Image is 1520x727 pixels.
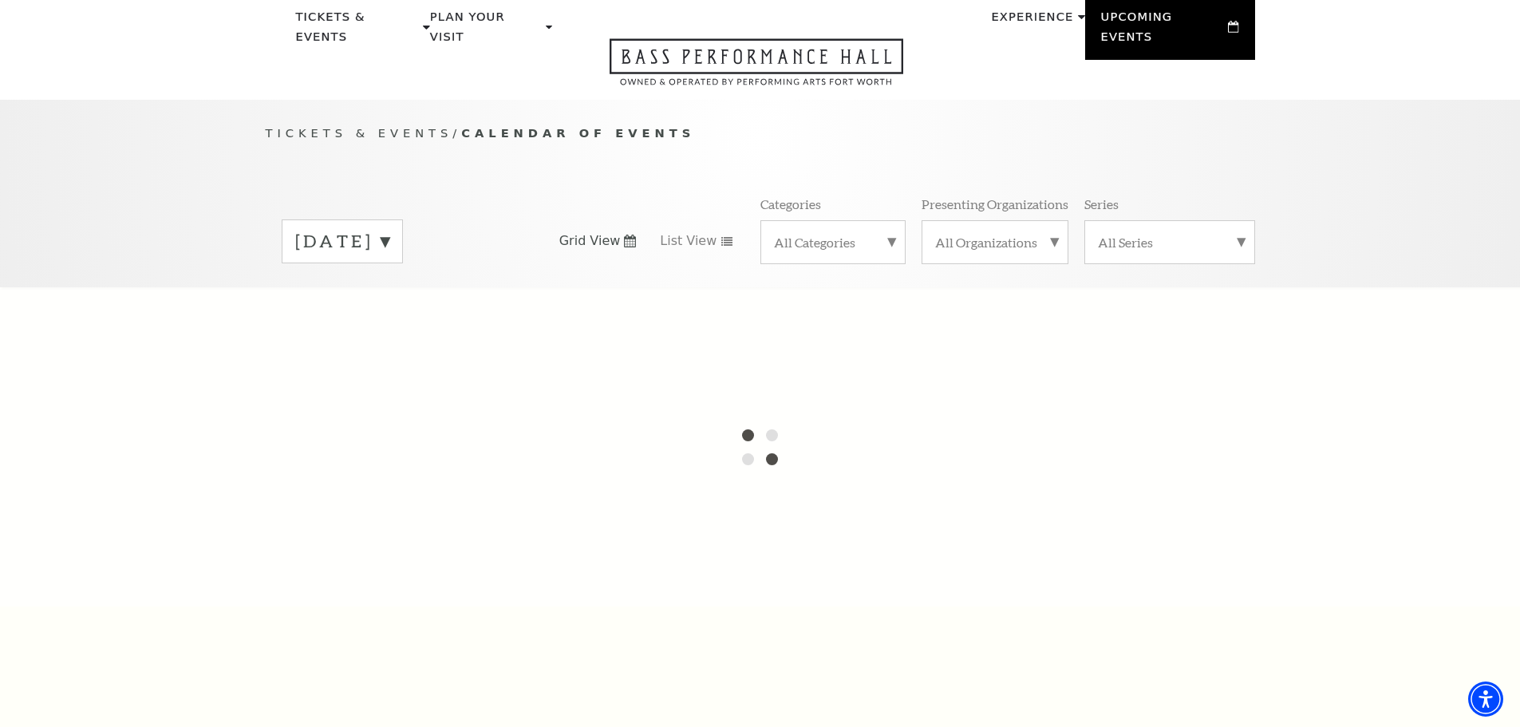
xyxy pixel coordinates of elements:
[1101,7,1225,56] p: Upcoming Events
[559,232,621,250] span: Grid View
[296,7,420,56] p: Tickets & Events
[991,7,1073,36] p: Experience
[774,234,892,251] label: All Categories
[266,126,453,140] span: Tickets & Events
[1098,234,1242,251] label: All Series
[552,38,961,100] a: Open this option
[922,196,1068,212] p: Presenting Organizations
[461,126,695,140] span: Calendar of Events
[266,124,1255,144] p: /
[1084,196,1119,212] p: Series
[660,232,717,250] span: List View
[295,229,389,254] label: [DATE]
[760,196,821,212] p: Categories
[935,234,1055,251] label: All Organizations
[430,7,542,56] p: Plan Your Visit
[1468,682,1503,717] div: Accessibility Menu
